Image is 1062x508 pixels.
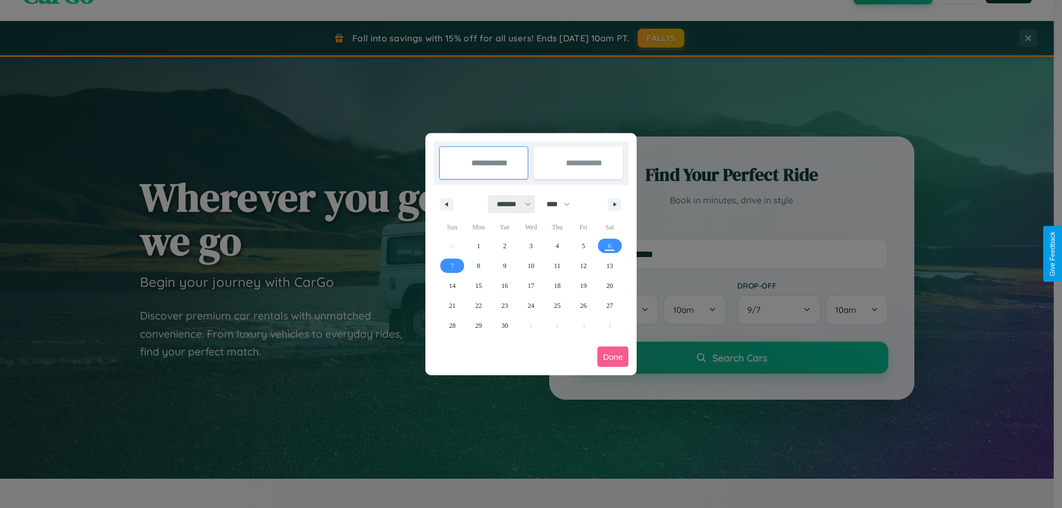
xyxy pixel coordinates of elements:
button: 18 [544,276,570,296]
span: 27 [606,296,613,316]
span: Mon [465,218,491,236]
span: 7 [451,256,454,276]
span: 14 [449,276,456,296]
button: 11 [544,256,570,276]
span: Sun [439,218,465,236]
span: 5 [582,236,585,256]
span: Fri [570,218,596,236]
button: 28 [439,316,465,336]
button: 24 [518,296,544,316]
button: 19 [570,276,596,296]
span: 10 [528,256,534,276]
button: 16 [492,276,518,296]
span: 29 [475,316,482,336]
button: 21 [439,296,465,316]
button: 12 [570,256,596,276]
span: 11 [554,256,561,276]
div: Give Feedback [1049,232,1056,276]
button: 4 [544,236,570,256]
button: 9 [492,256,518,276]
button: 17 [518,276,544,296]
span: Sat [597,218,623,236]
span: 1 [477,236,480,256]
button: 3 [518,236,544,256]
span: 21 [449,296,456,316]
button: 22 [465,296,491,316]
button: 29 [465,316,491,336]
button: 10 [518,256,544,276]
button: 30 [492,316,518,336]
span: Thu [544,218,570,236]
button: Done [597,347,628,367]
button: 20 [597,276,623,296]
span: 24 [528,296,534,316]
span: 19 [580,276,587,296]
span: Tue [492,218,518,236]
button: 8 [465,256,491,276]
span: 30 [502,316,508,336]
button: 14 [439,276,465,296]
span: 12 [580,256,587,276]
span: 22 [475,296,482,316]
span: 17 [528,276,534,296]
span: 15 [475,276,482,296]
span: Wed [518,218,544,236]
button: 13 [597,256,623,276]
span: 25 [554,296,560,316]
button: 25 [544,296,570,316]
button: 23 [492,296,518,316]
span: 13 [606,256,613,276]
button: 6 [597,236,623,256]
button: 27 [597,296,623,316]
button: 2 [492,236,518,256]
span: 18 [554,276,560,296]
span: 23 [502,296,508,316]
button: 5 [570,236,596,256]
button: 26 [570,296,596,316]
span: 9 [503,256,507,276]
button: 1 [465,236,491,256]
button: 15 [465,276,491,296]
span: 20 [606,276,613,296]
span: 2 [503,236,507,256]
span: 28 [449,316,456,336]
span: 26 [580,296,587,316]
span: 6 [608,236,611,256]
button: 7 [439,256,465,276]
span: 3 [529,236,533,256]
span: 4 [555,236,559,256]
span: 8 [477,256,480,276]
span: 16 [502,276,508,296]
